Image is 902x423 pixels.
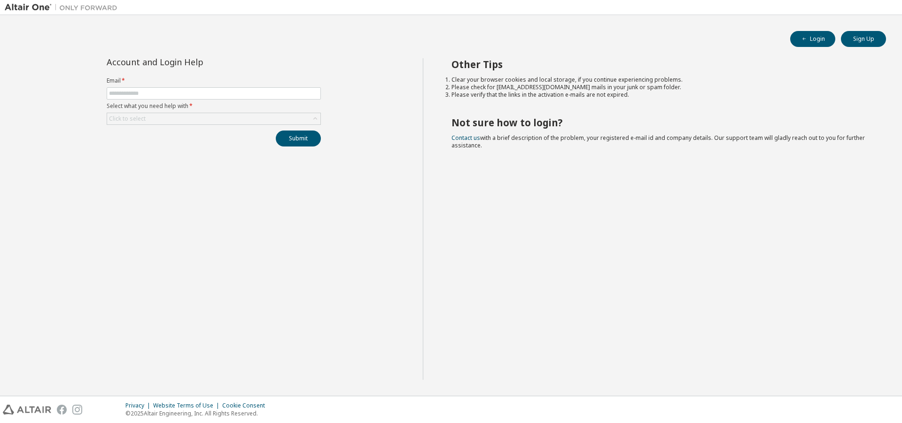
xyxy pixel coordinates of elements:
h2: Other Tips [451,58,870,70]
div: Privacy [125,402,153,409]
img: instagram.svg [72,405,82,415]
div: Website Terms of Use [153,402,222,409]
a: Contact us [451,134,480,142]
img: altair_logo.svg [3,405,51,415]
span: with a brief description of the problem, your registered e-mail id and company details. Our suppo... [451,134,865,149]
div: Cookie Consent [222,402,271,409]
div: Click to select [109,115,146,123]
button: Sign Up [841,31,886,47]
li: Please verify that the links in the activation e-mails are not expired. [451,91,870,99]
div: Click to select [107,113,320,124]
button: Login [790,31,835,47]
li: Clear your browser cookies and local storage, if you continue experiencing problems. [451,76,870,84]
label: Select what you need help with [107,102,321,110]
div: Account and Login Help [107,58,278,66]
img: facebook.svg [57,405,67,415]
p: © 2025 Altair Engineering, Inc. All Rights Reserved. [125,409,271,417]
label: Email [107,77,321,85]
button: Submit [276,131,321,146]
li: Please check for [EMAIL_ADDRESS][DOMAIN_NAME] mails in your junk or spam folder. [451,84,870,91]
img: Altair One [5,3,122,12]
h2: Not sure how to login? [451,116,870,129]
